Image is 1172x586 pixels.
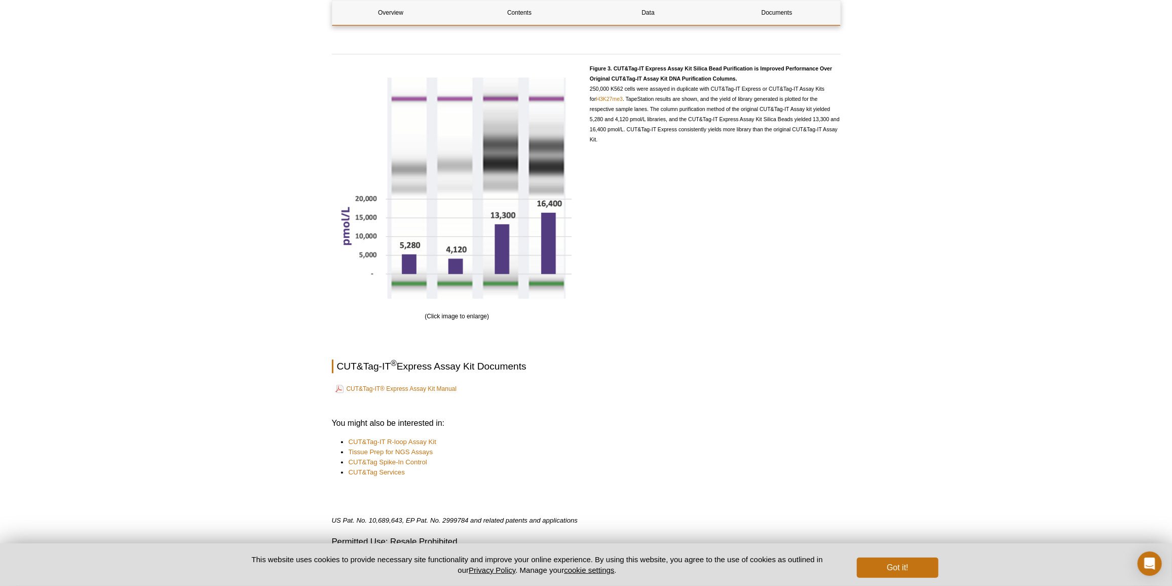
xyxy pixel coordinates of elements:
a: Contents [461,1,578,25]
button: cookie settings [564,566,614,574]
em: US Pat. No. 10,689,643, EP Pat. No. 2999784 and related patents and applications [332,517,578,524]
sup: ® [391,359,397,368]
a: CUT&Tag Spike-In Control [349,457,427,467]
strong: Figure 3. CUT&Tag-IT Express Assay Kit Silica Bead Purification is Improved Performance Over Orig... [590,65,832,82]
a: CUT&Tag-IT R-loop Assay Kit [349,437,436,447]
div: (Click image to enlarge) [332,63,583,321]
a: Overview [332,1,449,25]
span: 250,000 K562 cells were assayed in duplicate with CUT&Tag-IT Express or CUT&Tag-IT Assay Kits for... [590,65,840,142]
button: Got it! [857,558,938,578]
a: CUT&Tag Services [349,467,405,478]
a: H3K27me3 [596,96,623,102]
a: CUT&Tag-IT® Express Assay Kit Manual [335,383,457,395]
div: Open Intercom Messenger [1138,552,1162,576]
a: Documents [719,1,836,25]
img: CUT&Tag-IT Express Assay Kit Silica Bead Purification [332,63,583,308]
a: Data [590,1,707,25]
h3: You might also be interested in: [332,417,841,429]
a: Tissue Prep for NGS Assays [349,447,433,457]
a: Privacy Policy [469,566,515,574]
p: This website uses cookies to provide necessary site functionality and improve your online experie... [234,554,841,575]
h3: Permitted Use; Resale Prohibited [332,536,841,548]
h2: CUT&Tag-IT Express Assay Kit Documents [332,359,841,373]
